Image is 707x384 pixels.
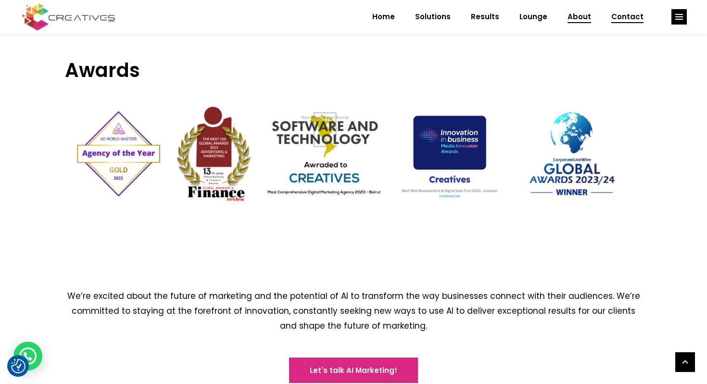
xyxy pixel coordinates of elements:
a: Let's talk AI Marketing! [289,358,418,383]
a: About [557,4,601,29]
span: Results [471,4,499,29]
span: Contact [611,4,644,29]
a: Home [362,4,405,29]
span: Lounge [519,4,547,29]
img: Revisit consent button [11,359,25,373]
span: Solutions [415,4,451,29]
img: Creatives [20,2,117,32]
a: link [675,352,695,372]
button: Consent Preferences [11,359,25,373]
a: link [671,9,687,25]
a: Lounge [509,4,557,29]
span: About [568,4,591,29]
div: WhatsApp contact [13,342,42,371]
h3: Awards [65,59,642,96]
a: Results [461,4,509,29]
h6: We’re excited about the future of marketing and the potential of AI to transform the way business... [65,289,642,333]
span: Home [372,4,395,29]
span: Let's talk AI Marketing! [310,365,397,375]
a: Solutions [405,4,461,29]
img: Creatives | About [65,101,642,205]
a: Contact [601,4,654,29]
